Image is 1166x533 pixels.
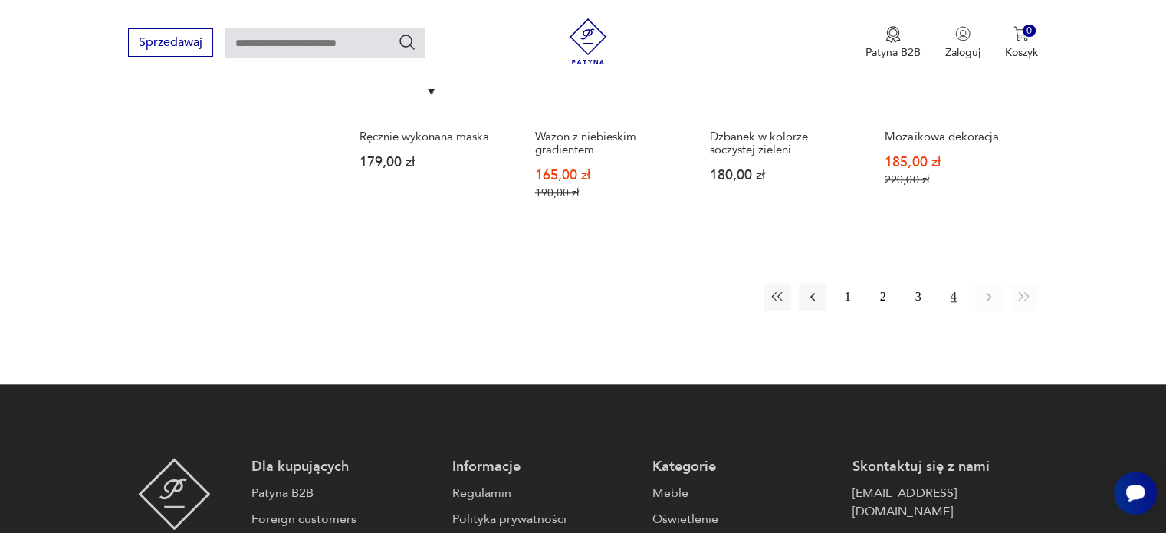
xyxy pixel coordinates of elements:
p: 220,00 zł [885,173,1030,186]
p: Kategorie [652,458,837,476]
button: Sprzedawaj [128,28,213,57]
h3: Ręcznie wykonana maska [360,130,505,143]
h3: Dzbanek w kolorze soczystej zieleni [710,130,856,156]
img: Ikona medalu [885,26,901,43]
h3: Mozaikowa dekoracja [885,130,1030,143]
button: 1 [834,283,862,311]
button: Zaloguj [945,26,980,60]
a: Oświetlenie [652,510,837,528]
img: Ikona koszyka [1013,26,1029,41]
button: 0Koszyk [1005,26,1038,60]
button: Szukaj [398,33,416,51]
button: Patyna B2B [865,26,921,60]
a: Polityka prywatności [452,510,637,528]
button: 4 [940,283,967,311]
p: Patyna B2B [865,45,921,60]
iframe: Smartsupp widget button [1114,472,1157,515]
button: 3 [905,283,932,311]
p: 190,00 zł [535,186,681,199]
a: [EMAIL_ADDRESS][DOMAIN_NAME] [852,484,1037,521]
p: 185,00 zł [885,156,1030,169]
img: Patyna - sklep z meblami i dekoracjami vintage [565,18,611,64]
p: Informacje [452,458,637,476]
p: 179,00 zł [360,156,505,169]
p: Skontaktuj się z nami [852,458,1037,476]
a: Foreign customers [251,510,436,528]
button: 2 [869,283,897,311]
p: Zaloguj [945,45,980,60]
a: Regulamin [452,484,637,502]
p: 180,00 zł [710,169,856,182]
a: Meble [652,484,837,502]
a: Patyna B2B [251,484,436,502]
p: Koszyk [1005,45,1038,60]
img: Patyna - sklep z meblami i dekoracjami vintage [138,458,211,530]
a: Sprzedawaj [128,38,213,49]
img: Ikonka użytkownika [955,26,971,41]
div: 0 [1023,25,1036,38]
p: 165,00 zł [535,169,681,182]
p: Dla kupujących [251,458,436,476]
h3: Wazon z niebieskim gradientem [535,130,681,156]
a: Ikona medaluPatyna B2B [865,26,921,60]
